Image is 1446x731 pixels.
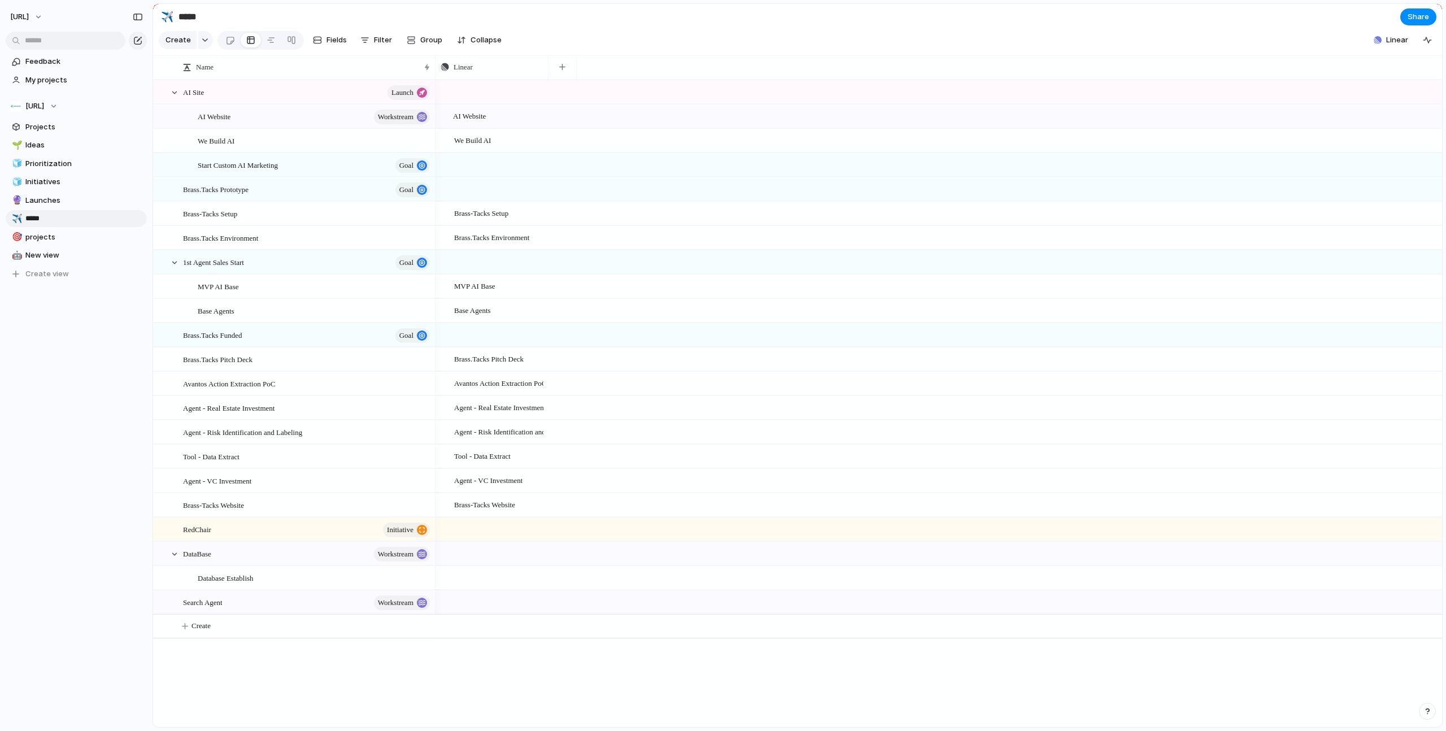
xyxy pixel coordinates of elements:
[12,194,20,207] div: 🔮
[441,494,515,516] span: Brass-Tacks Website
[25,176,143,188] span: Initiatives
[10,176,21,188] button: 🧊
[25,195,143,206] span: Launches
[183,328,242,341] span: Brass.Tacks Funded
[6,247,147,264] a: 🤖New view
[12,176,20,189] div: 🧊
[378,546,413,562] span: workstream
[191,620,211,632] span: Create
[10,140,21,151] button: 🌱
[159,31,197,49] button: Create
[6,210,147,227] a: ✈️
[454,62,473,73] span: Linear
[326,34,347,46] span: Fields
[387,522,413,538] span: initiative
[25,140,143,151] span: Ideas
[356,31,397,49] button: Filter
[198,571,254,584] span: Database Establish
[6,98,147,115] button: [URL]
[441,421,543,443] span: Agent - Risk Identification and Labeling
[471,34,502,46] span: Collapse
[183,353,252,365] span: Brass.Tacks Pitch Deck
[198,280,238,293] span: MVP AI Base
[158,8,176,26] button: ✈️
[5,8,49,26] button: [URL]
[183,377,275,390] span: Avantos Action Extraction PoC
[10,213,21,224] button: ✈️
[183,425,302,438] span: Agent - Risk Identification and Labeling
[6,53,147,70] a: Feedback
[6,72,147,89] a: My projects
[25,232,143,243] span: projects
[196,62,214,73] span: Name
[441,299,491,322] span: Base Agents
[6,155,147,172] a: 🧊Prioritization
[165,34,191,46] span: Create
[183,595,223,608] span: Search Agent
[183,547,211,560] span: DataBase
[10,11,29,23] span: [URL]
[12,230,20,243] div: 🎯
[1386,34,1408,46] span: Linear
[6,266,147,282] button: Create view
[441,372,543,395] span: Avantos Action Extraction PoC
[12,139,20,152] div: 🌱
[378,595,413,611] span: workstream
[183,401,275,414] span: Agent - Real Estate Investment
[25,56,143,67] span: Feedback
[25,101,44,112] span: [URL]
[452,31,506,49] button: Collapse
[10,195,21,206] button: 🔮
[374,34,392,46] span: Filter
[441,348,524,371] span: Brass.Tacks Pitch Deck
[399,328,413,343] span: goal
[12,212,20,225] div: ✈️
[401,31,448,49] button: Group
[441,445,511,468] span: Tool - Data Extract
[6,119,147,136] a: Projects
[183,523,211,536] span: RedChair
[383,523,430,537] button: initiative
[441,469,522,492] span: Agent - VC Investment
[1408,11,1429,23] span: Share
[12,157,20,170] div: 🧊
[25,121,143,133] span: Projects
[6,192,147,209] a: 🔮Launches
[183,498,244,511] span: Brass-Tacks Website
[25,250,143,261] span: New view
[6,229,147,246] a: 🎯projects
[12,249,20,262] div: 🤖
[161,9,173,24] div: ✈️
[420,34,442,46] span: Group
[183,450,239,463] span: Tool - Data Extract
[25,268,69,280] span: Create view
[10,250,21,261] button: 🤖
[25,158,143,169] span: Prioritization
[395,328,430,343] button: goal
[1400,8,1436,25] button: Share
[183,474,251,487] span: Agent - VC Investment
[10,158,21,169] button: 🧊
[10,232,21,243] button: 🎯
[441,397,543,419] span: Agent - Real Estate Investment
[6,137,147,154] a: 🌱Ideas
[6,173,147,190] a: 🧊Initiatives
[308,31,351,49] button: Fields
[441,275,495,298] span: MVP AI Base
[374,595,430,610] button: workstream
[198,304,234,317] span: Base Agents
[1369,32,1413,49] button: Linear
[25,75,143,86] span: My projects
[374,547,430,562] button: workstream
